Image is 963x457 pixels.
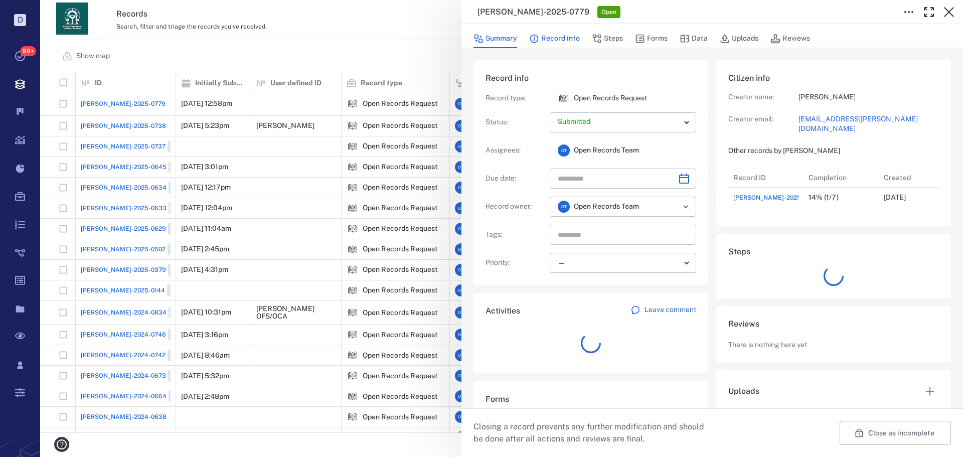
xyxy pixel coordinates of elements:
button: Choose date [674,169,694,189]
h3: [PERSON_NAME]-2025-0779 [477,6,589,18]
button: Forms [635,29,668,48]
button: Close as incomplete [840,421,951,445]
img: icon Open Records Request [558,92,570,104]
button: Toggle Fullscreen [919,2,939,22]
p: Record owner : [486,202,546,212]
p: Submitted [558,117,680,127]
button: Uploads [720,29,758,48]
div: Open Records Request [558,92,570,104]
div: Record infoRecord type:icon Open Records RequestOpen Records RequestStatus:Assignees:OTOpen Recor... [473,60,708,293]
a: [PERSON_NAME]-2025-0779 [733,193,818,202]
div: 14% (1/7) [809,194,839,201]
p: Creator email: [728,114,798,134]
div: O T [558,201,570,213]
div: FormsRecords Request FormView form in the stepMail formPrint form [473,381,708,451]
a: Leave comment [630,305,696,317]
button: Summary [473,29,517,48]
div: Created [884,164,911,192]
span: Help [23,7,43,16]
h6: Forms [486,393,696,405]
p: Open Records Request [574,93,647,103]
button: Steps [592,29,623,48]
div: — [558,257,680,269]
h6: Citizen info [728,72,939,84]
div: Completion [804,168,879,188]
button: Toggle to Edit Boxes [899,2,919,22]
p: Status : [486,117,546,127]
h6: Reviews [728,318,939,330]
div: O T [558,144,570,157]
button: Reviews [770,29,810,48]
span: Open Records Team [574,202,639,212]
span: Open Records Team [574,145,639,156]
div: ActivitiesLeave comment [473,293,708,381]
h6: Record info [486,72,696,84]
h6: Uploads [728,385,759,397]
p: Other records by [PERSON_NAME] [728,146,939,156]
button: Close [939,2,959,22]
div: Completion [809,164,847,192]
div: Record ID [728,168,804,188]
button: Data [680,29,708,48]
div: Citizen infoCreator name:[PERSON_NAME]Creator email:[EMAIL_ADDRESS][PERSON_NAME][DOMAIN_NAME]Othe... [716,60,951,234]
p: Priority : [486,258,546,268]
div: UploadsDOCX[PERSON_NAME]-2025-0738 Response.docxDownload·Delete [716,370,951,444]
p: Closing a record prevents any further modification and should be done after all actions and revie... [473,421,712,445]
button: Open [679,200,693,214]
p: Tags : [486,230,546,240]
button: Record info [529,29,580,48]
h6: Activities [486,305,520,317]
h6: Steps [728,246,939,258]
div: Record ID [733,164,766,192]
p: Leave comment [645,305,696,315]
p: Assignees : [486,145,546,156]
p: [PERSON_NAME] [798,92,939,102]
div: Steps [716,234,951,306]
p: Creator name: [728,92,798,102]
p: There is nothing here yet [728,340,807,350]
p: Record type : [486,93,546,103]
p: Due date : [486,174,546,184]
p: D [14,14,26,26]
span: 99+ [20,46,36,56]
span: Open [599,8,618,17]
div: ReviewsThere is nothing here yet [716,306,951,370]
p: [DATE] [884,193,906,203]
div: Created [879,168,954,188]
a: [EMAIL_ADDRESS][PERSON_NAME][DOMAIN_NAME] [798,114,939,134]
